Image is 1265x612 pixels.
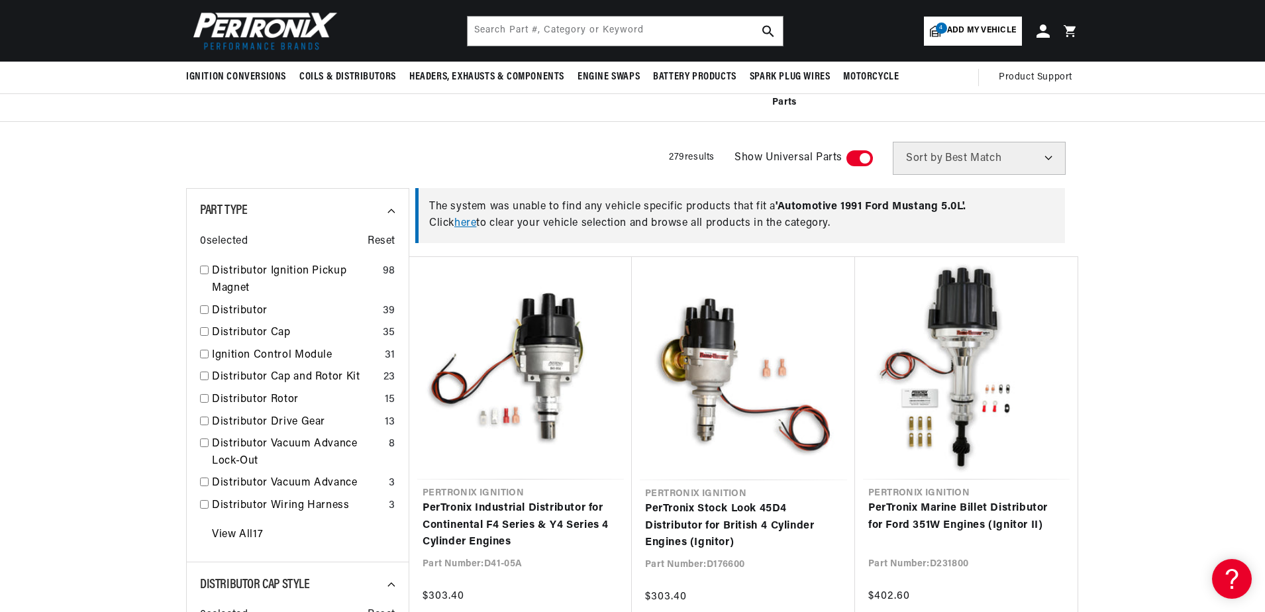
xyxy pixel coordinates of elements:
[383,369,395,386] div: 23
[212,497,383,515] a: Distributor Wiring Harness
[423,500,619,551] a: PerTronix Industrial Distributor for Continental F4 Series & Y4 Series 4 Cylinder Engines
[776,201,966,212] span: ' Automotive 1991 Ford Mustang 5.0L '.
[999,62,1079,93] summary: Product Support
[385,347,395,364] div: 31
[468,17,783,46] input: Search Part #, Category or Keyword
[924,17,1022,46] a: 4Add my vehicle
[368,233,395,250] span: Reset
[936,23,947,34] span: 4
[212,369,378,386] a: Distributor Cap and Rotor Kit
[409,70,564,84] span: Headers, Exhausts & Components
[645,501,842,552] a: PerTronix Stock Look 45D4 Distributor for British 4 Cylinder Engines (Ignitor)
[385,414,395,431] div: 13
[212,325,378,342] a: Distributor Cap
[212,414,379,431] a: Distributor Drive Gear
[212,436,383,470] a: Distributor Vacuum Advance Lock-Out
[212,263,378,297] a: Distributor Ignition Pickup Magnet
[383,263,395,280] div: 98
[389,497,395,515] div: 3
[646,62,743,93] summary: Battery Products
[415,188,1065,243] div: The system was unable to find any vehicle specific products that fit a Click to clear your vehicl...
[868,500,1064,534] a: PerTronix Marine Billet Distributor for Ford 351W Engines (Ignitor II)
[893,142,1066,175] select: Sort by
[186,62,293,93] summary: Ignition Conversions
[383,303,395,320] div: 39
[389,436,395,453] div: 8
[403,62,571,93] summary: Headers, Exhausts & Components
[743,62,837,93] summary: Spark Plug Wires
[383,325,395,342] div: 35
[186,8,338,54] img: Pertronix
[212,475,383,492] a: Distributor Vacuum Advance
[385,391,395,409] div: 15
[212,347,379,364] a: Ignition Control Module
[653,70,736,84] span: Battery Products
[200,204,247,217] span: Part Type
[734,150,842,167] span: Show Universal Parts
[754,17,783,46] button: search button
[293,62,403,93] summary: Coils & Distributors
[212,391,379,409] a: Distributor Rotor
[200,578,310,591] span: Distributor Cap Style
[200,233,248,250] span: 0 selected
[299,70,396,84] span: Coils & Distributors
[212,527,263,544] a: View All 17
[750,70,831,84] span: Spark Plug Wires
[389,475,395,492] div: 3
[947,25,1016,37] span: Add my vehicle
[836,62,905,93] summary: Motorcycle
[843,70,899,84] span: Motorcycle
[571,62,646,93] summary: Engine Swaps
[669,152,715,162] span: 279 results
[578,70,640,84] span: Engine Swaps
[186,70,286,84] span: Ignition Conversions
[906,153,942,164] span: Sort by
[454,218,476,229] a: here
[212,303,378,320] a: Distributor
[999,70,1072,85] span: Product Support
